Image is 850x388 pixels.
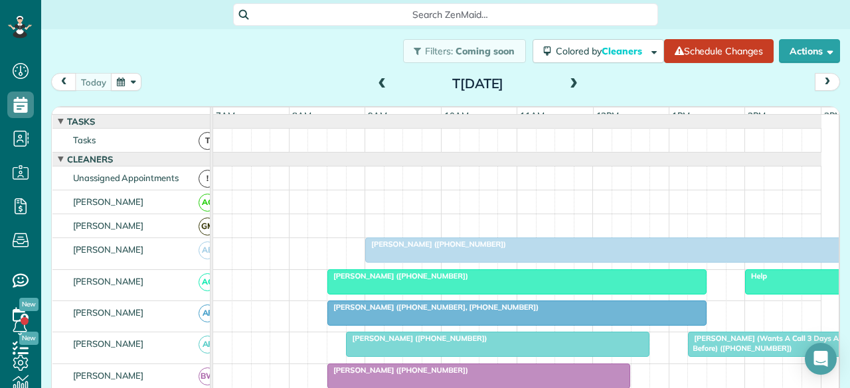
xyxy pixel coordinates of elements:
button: today [75,73,112,91]
span: Tasks [64,116,98,127]
span: [PERSON_NAME] [70,370,147,381]
span: [PERSON_NAME] [70,307,147,318]
span: [PERSON_NAME] ([PHONE_NUMBER]) [327,365,469,375]
span: ! [199,170,216,188]
span: [PERSON_NAME] ([PHONE_NUMBER]) [327,271,469,281]
span: AF [199,304,216,322]
span: 1pm [669,110,693,121]
span: [PERSON_NAME] [70,244,147,255]
button: prev [51,73,76,91]
span: AC [199,273,216,291]
span: [PERSON_NAME] ([PHONE_NUMBER], [PHONE_NUMBER]) [327,302,539,312]
span: BW [199,367,216,385]
button: Colored byCleaners [533,39,664,63]
span: [PERSON_NAME] [70,276,147,287]
span: 12pm [594,110,622,121]
span: AC [199,194,216,212]
span: [PERSON_NAME] ([PHONE_NUMBER]) [345,334,487,343]
span: Cleaners [602,45,644,57]
button: next [815,73,840,91]
span: Tasks [70,135,98,145]
span: 8am [290,110,314,121]
button: Actions [779,39,840,63]
span: [PERSON_NAME] [70,338,147,349]
div: Open Intercom Messenger [805,343,837,375]
a: Schedule Changes [664,39,774,63]
span: 3pm [821,110,845,121]
span: Help [744,271,768,281]
span: AB [199,241,216,259]
span: Unassigned Appointments [70,172,181,183]
span: 9am [365,110,390,121]
span: [PERSON_NAME] ([PHONE_NUMBER]) [365,239,507,249]
span: GM [199,218,216,235]
span: 7am [213,110,238,121]
span: Coming soon [456,45,515,57]
span: Cleaners [64,154,116,164]
span: 2pm [745,110,768,121]
span: Colored by [556,45,647,57]
span: AF [199,336,216,354]
span: T [199,132,216,150]
span: 10am [442,110,471,121]
span: [PERSON_NAME] [70,220,147,231]
span: Filters: [425,45,453,57]
span: [PERSON_NAME] [70,196,147,207]
span: 11am [517,110,547,121]
span: New [19,298,39,311]
h2: T[DATE] [395,76,561,91]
